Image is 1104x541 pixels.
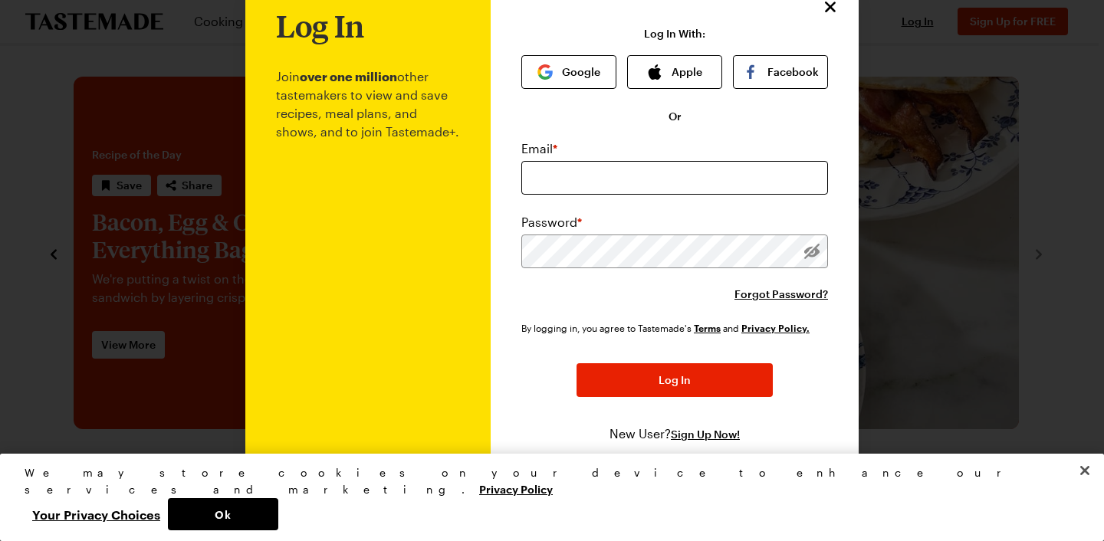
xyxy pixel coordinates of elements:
label: Password [521,213,582,231]
button: Your Privacy Choices [25,498,168,530]
div: We may store cookies on your device to enhance our services and marketing. [25,464,1066,498]
span: Or [669,109,682,124]
button: Forgot Password? [734,287,828,302]
a: Tastemade Terms of Service [694,321,721,334]
a: Tastemade Privacy Policy [741,321,810,334]
a: More information about your privacy, opens in a new tab [479,481,553,496]
h1: Log In [276,9,364,43]
p: Join other tastemakers to view and save recipes, meal plans, and shows, and to join Tastemade+. [276,43,460,473]
button: Log In [577,363,773,397]
button: Facebook [733,55,828,89]
button: Apple [627,55,722,89]
span: Log In [659,372,691,388]
label: Email [521,139,557,158]
div: Privacy [25,464,1066,530]
button: Close [1068,454,1102,487]
button: Google [521,55,616,89]
b: over one million [300,69,397,84]
div: By logging in, you agree to Tastemade's and [521,320,816,336]
span: New User? [609,426,671,441]
button: Ok [168,498,278,530]
p: Log In With: [644,28,705,40]
button: Sign Up Now! [671,427,740,442]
